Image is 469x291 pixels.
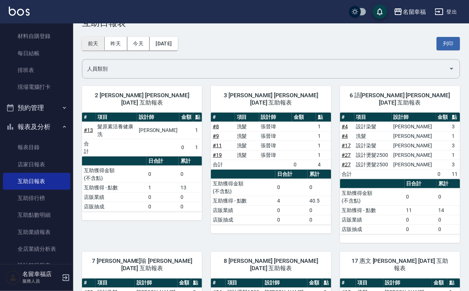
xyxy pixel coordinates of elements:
td: 店販抽成 [211,215,275,224]
a: 互助業績報表 [3,224,70,241]
td: 11 [405,205,437,215]
span: 7 [PERSON_NAME]瑜 [PERSON_NAME] [DATE] 互助報表 [91,258,193,272]
a: 現場電腦打卡 [3,79,70,95]
a: 互助日報表 [3,173,70,190]
a: #4 [342,124,348,129]
th: 點 [322,279,331,288]
td: 1 [193,139,202,156]
a: 全店業績分析表 [3,241,70,257]
td: 設計燙髮2500 [354,150,392,160]
th: # [340,279,356,288]
a: #27 [342,152,351,158]
td: 0 [437,188,460,205]
td: [PERSON_NAME] [392,141,436,150]
table: a dense table [211,113,331,170]
td: 合計 [340,169,354,179]
th: 設計師 [383,279,432,288]
a: 材料自購登錄 [3,28,70,45]
table: a dense table [82,113,202,156]
th: # [82,113,96,122]
button: 昨天 [105,37,127,50]
td: 互助獲得金額 (不含點) [340,188,405,205]
th: 金額 [436,113,450,122]
th: 累計 [179,156,202,166]
td: 0 [275,215,308,224]
td: 洗髮 [235,141,259,150]
th: 日合計 [146,156,179,166]
td: 3 [450,141,460,150]
td: 0 [436,169,450,179]
td: 0 [179,192,202,202]
td: 張晉瑋 [259,150,292,160]
table: a dense table [211,170,331,225]
td: 洗髮 [235,150,259,160]
td: 0 [405,188,437,205]
span: 6 語[PERSON_NAME] [PERSON_NAME] [DATE] 互助報表 [349,92,451,106]
th: 金額 [292,113,316,122]
a: #13 [84,127,93,133]
th: 設計師 [392,113,436,122]
td: 1 [193,122,202,139]
p: 服務人員 [22,278,60,285]
td: 洗髮 [354,131,392,141]
span: 2 [PERSON_NAME] [PERSON_NAME] [DATE] 互助報表 [91,92,193,106]
button: 名留幸福 [391,4,429,19]
th: 設計師 [135,279,177,288]
div: 名留幸福 [403,7,426,16]
td: 髮原素活養健康洗 [96,122,137,139]
td: 0 [405,215,437,224]
button: Open [446,63,458,75]
a: 設計師日報表 [3,257,70,274]
button: 今天 [127,37,150,50]
th: # [211,113,235,122]
td: 0 [179,166,202,183]
td: 合計 [211,160,235,169]
td: 0 [308,215,331,224]
td: 店販業績 [211,205,275,215]
td: [PERSON_NAME] [392,160,436,169]
th: 金額 [432,279,448,288]
a: 互助排行榜 [3,190,70,207]
td: 互助獲得金額 (不含點) [82,166,146,183]
th: 點 [448,279,460,288]
td: 3 [450,122,460,131]
th: # [340,113,354,122]
a: #4 [342,133,348,139]
td: 1 [450,131,460,141]
th: 點 [191,279,202,288]
td: 1 [316,131,331,141]
th: 金額 [179,113,193,122]
td: 設計染髮 [354,141,392,150]
button: 列印 [437,37,460,50]
td: 14 [437,205,460,215]
button: 預約管理 [3,98,70,117]
button: 報表及分析 [3,117,70,136]
th: 項目 [235,113,259,122]
td: 店販業績 [82,192,146,202]
td: 設計燙髮2500 [354,160,392,169]
img: Person [6,271,21,285]
button: 前天 [82,37,105,50]
a: 排班表 [3,62,70,79]
th: 累計 [308,170,331,179]
button: 登出 [432,5,460,19]
th: 累計 [437,179,460,189]
table: a dense table [340,179,460,234]
td: 張晉瑋 [259,122,292,131]
th: 點 [450,113,460,122]
th: 項目 [96,279,135,288]
td: 0 [179,139,193,156]
td: 互助獲得 - 點數 [340,205,405,215]
td: 店販業績 [340,215,405,224]
td: 互助獲得 - 點數 [211,196,275,205]
table: a dense table [340,113,460,179]
a: 每日結帳 [3,45,70,62]
th: 點 [193,113,202,122]
td: 40.5 [308,196,331,205]
th: 金額 [178,279,191,288]
span: 8 [PERSON_NAME] [PERSON_NAME] [DATE] 互助報表 [220,258,322,272]
table: a dense table [82,156,202,212]
td: [PERSON_NAME] [137,122,179,139]
span: 17 惠文 [PERSON_NAME] [DATE] 互助報表 [349,258,451,272]
th: 項目 [354,113,392,122]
